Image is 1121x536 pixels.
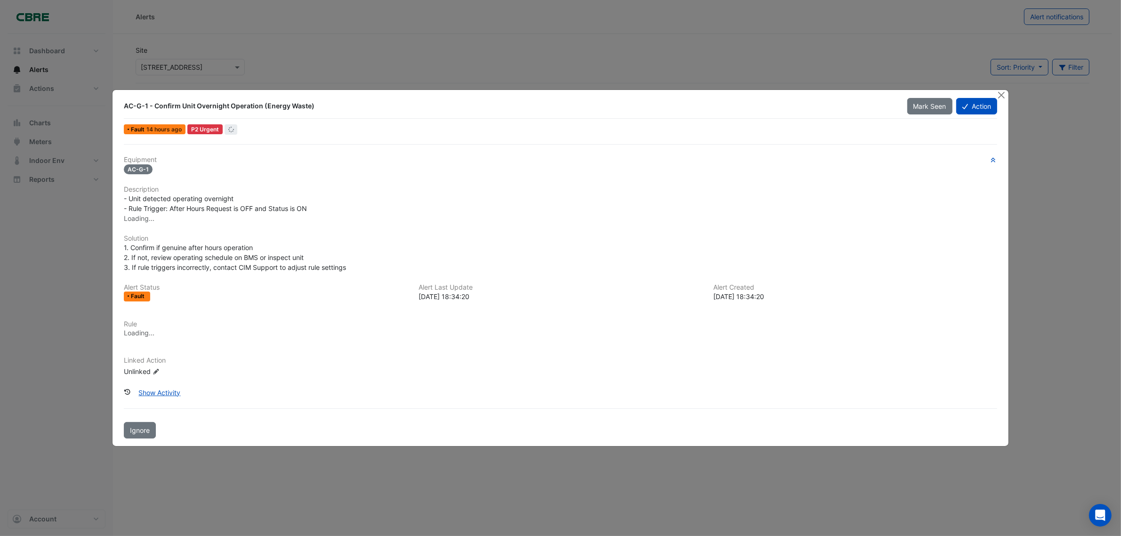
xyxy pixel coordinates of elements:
h6: Alert Last Update [419,284,702,292]
span: Fault [131,127,146,132]
button: Ignore [124,422,156,439]
div: [DATE] 18:34:20 [419,292,702,301]
h6: Equipment [124,156,997,164]
div: Unlinked [124,366,237,376]
span: Loading... [124,329,154,337]
button: Close [997,90,1007,100]
span: Wed 01-Oct-2025 18:34 AEST [146,126,182,133]
h6: Solution [124,235,997,243]
h6: Description [124,186,997,194]
h6: Linked Action [124,357,997,365]
div: AC-G-1 - Confirm Unit Overnight Operation (Energy Waste) [124,101,896,111]
span: 1. Confirm if genuine after hours operation 2. If not, review operating schedule on BMS or inspec... [124,244,346,271]
h6: Alert Created [714,284,997,292]
fa-icon: Edit Linked Action [153,368,160,375]
button: Mark Seen [907,98,952,114]
span: Mark Seen [913,102,946,110]
span: - Unit detected operating overnight - Rule Trigger: After Hours Request is OFF and Status is ON [124,195,307,212]
span: Fault [131,293,146,299]
span: Ignore [130,426,150,434]
span: Loading... [124,214,154,222]
button: Action [956,98,997,114]
div: Open Intercom Messenger [1089,504,1112,527]
h6: Rule [124,320,997,328]
div: [DATE] 18:34:20 [714,292,997,301]
button: Show Activity [132,384,186,401]
span: AC-G-1 [124,164,153,174]
h6: Alert Status [124,284,407,292]
div: P2 Urgent [187,124,223,134]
